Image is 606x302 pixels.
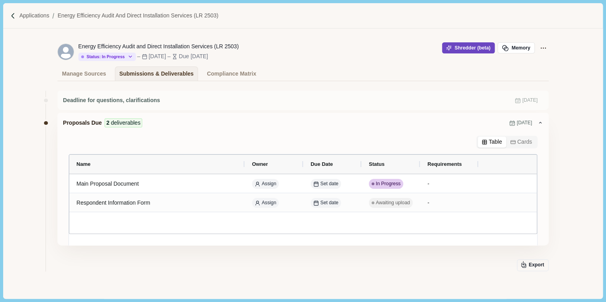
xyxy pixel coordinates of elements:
button: Table [478,137,506,148]
button: Assign [252,179,279,189]
div: [DATE] [149,52,166,61]
span: Awaiting upload [376,199,410,207]
button: Shredder (beta) [442,42,495,53]
div: Due [DATE] [179,52,208,61]
div: Main Proposal Document [76,176,238,192]
span: 2 [107,119,110,127]
span: Due Date [311,161,333,167]
a: Submissions & Deliverables [115,66,198,81]
span: In Progress [376,180,401,188]
button: Memory [497,42,535,53]
img: Forward slash icon [49,12,57,19]
a: Energy Efficiency Audit and Direct Installation Services (LR 2503) [57,11,218,20]
button: Set date [311,179,341,189]
svg: avatar [58,44,74,60]
div: Manage Sources [62,67,106,81]
span: Name [76,161,90,167]
span: Assign [262,180,276,188]
div: Compliance Matrix [207,67,256,81]
div: - [427,175,471,194]
button: Application Actions [537,42,549,53]
div: Submissions & Deliverables [119,67,194,81]
a: Applications [19,11,50,20]
div: Status: In Progress [81,54,125,59]
button: Export [517,259,549,271]
div: Energy Efficiency Audit and Direct Installation Services (LR 2503) [78,42,239,51]
a: Compliance Matrix [202,66,261,81]
button: Cards [506,137,536,148]
div: Respondent Information Form [76,195,238,211]
span: [DATE] [516,120,532,127]
span: deliverables [111,119,141,127]
span: Set date [320,199,339,207]
span: Requirements [427,161,462,167]
span: Proposals Due [63,119,102,127]
button: Set date [311,198,341,208]
span: Deadline for questions, clarifications [63,96,160,104]
div: - [427,194,471,213]
button: Assign [252,198,279,208]
span: Status [369,161,385,167]
span: Assign [262,199,276,207]
div: – [137,52,140,61]
button: Status: In Progress [78,53,136,61]
span: [DATE] [522,97,537,104]
span: Owner [252,161,268,167]
span: Set date [320,180,339,188]
img: Forward slash icon [10,12,17,19]
a: Manage Sources [57,66,111,81]
div: – [168,52,171,61]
